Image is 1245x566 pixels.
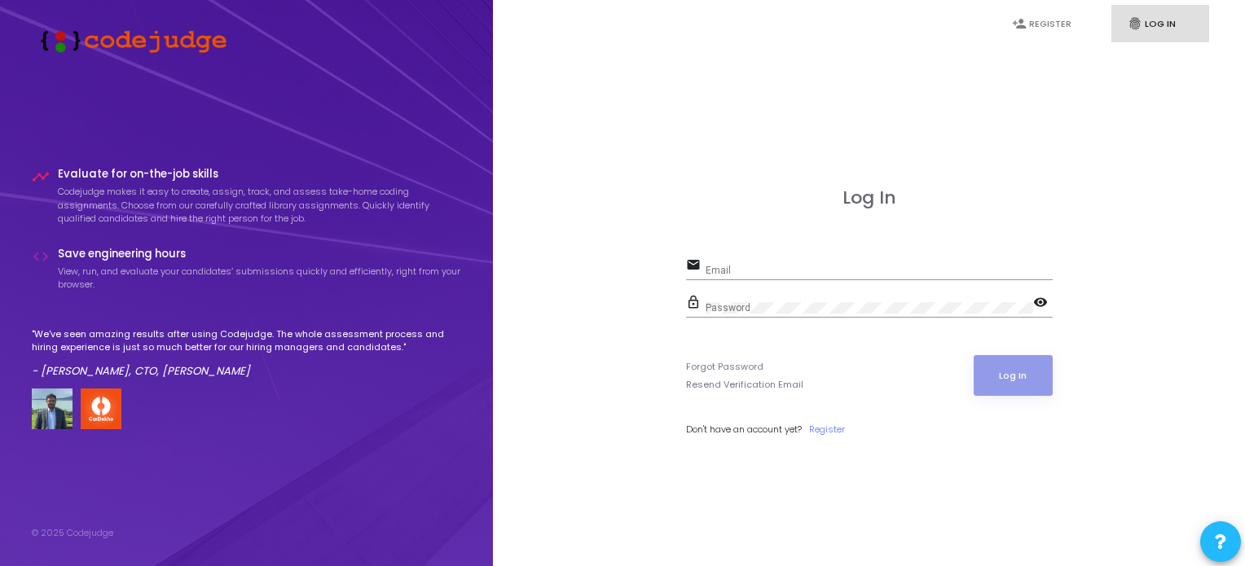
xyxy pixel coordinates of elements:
h3: Log In [686,187,1053,208]
mat-icon: email [686,257,706,276]
img: user image [32,388,73,429]
p: "We've seen amazing results after using Codejudge. The whole assessment process and hiring experi... [32,327,462,354]
em: - [PERSON_NAME], CTO, [PERSON_NAME] [32,363,250,379]
a: Forgot Password [686,360,763,374]
i: fingerprint [1128,16,1142,31]
div: © 2025 Codejudge [32,526,113,540]
a: fingerprintLog In [1111,5,1209,43]
h4: Evaluate for on-the-job skills [58,168,462,181]
span: Don't have an account yet? [686,423,802,436]
mat-icon: lock_outline [686,294,706,314]
a: Resend Verification Email [686,378,803,392]
i: code [32,248,50,265]
p: Codejudge makes it easy to create, assign, track, and assess take-home coding assignments. Choose... [58,185,462,226]
img: company-logo [81,388,121,429]
h4: Save engineering hours [58,248,462,261]
p: View, run, and evaluate your candidates’ submissions quickly and efficiently, right from your bro... [58,265,462,292]
i: person_add [1012,16,1027,31]
button: Log In [974,355,1053,396]
a: person_addRegister [996,5,1093,43]
input: Email [706,265,1053,276]
i: timeline [32,168,50,186]
a: Register [809,423,845,437]
mat-icon: visibility [1033,294,1053,314]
